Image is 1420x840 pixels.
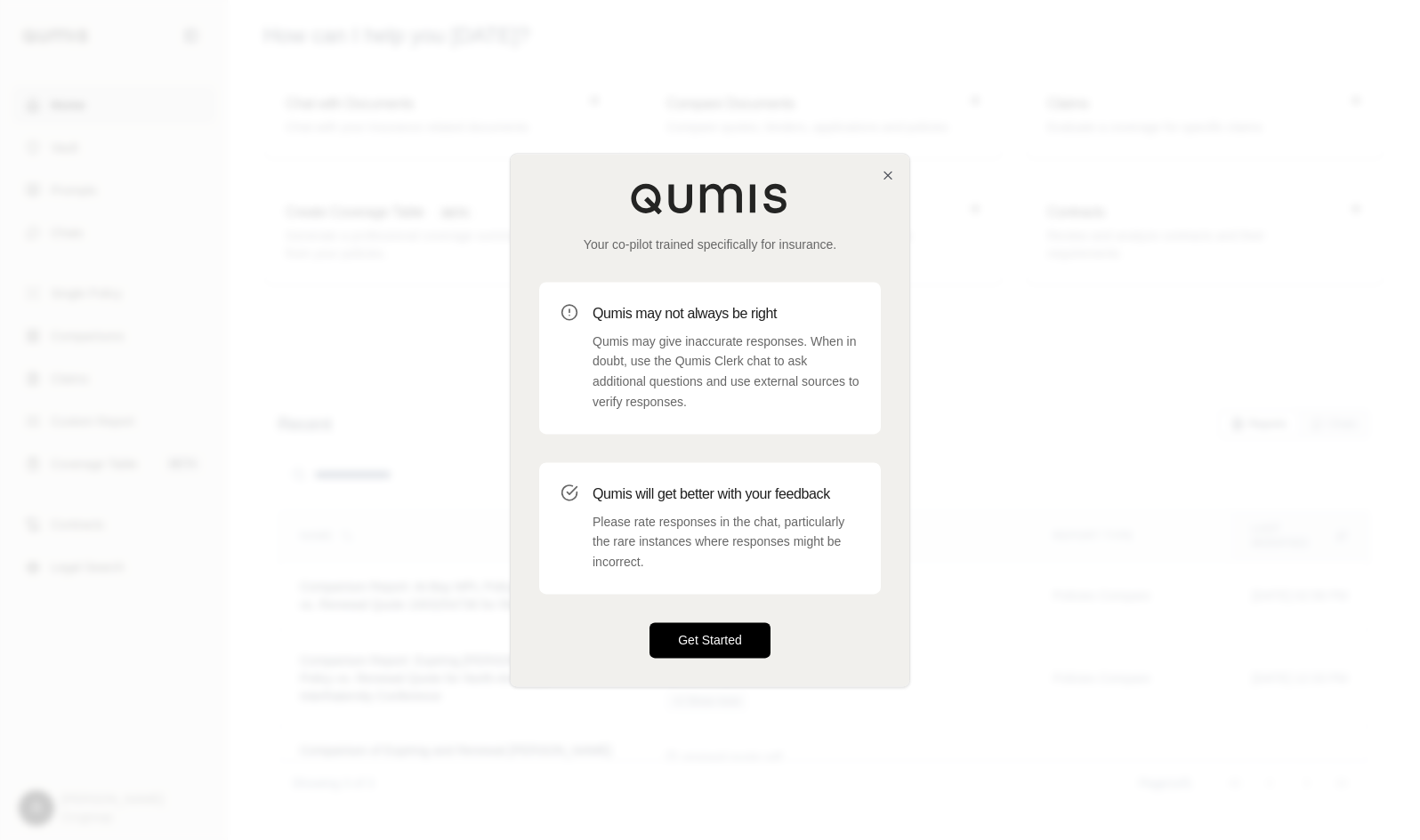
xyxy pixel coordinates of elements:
[593,303,859,324] h3: Qumis may not always be right
[593,484,859,505] h3: Qumis will get better with your feedback
[539,236,881,253] p: Your co-pilot trained specifically for insurance.
[649,622,771,658] button: Get Started
[593,332,859,412] p: Qumis may give inaccurate responses. When in doubt, use the Qumis Clerk chat to ask additional qu...
[630,182,790,214] img: Qumis Logo
[593,512,859,572] p: Please rate responses in the chat, particularly the rare instances where responses might be incor...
